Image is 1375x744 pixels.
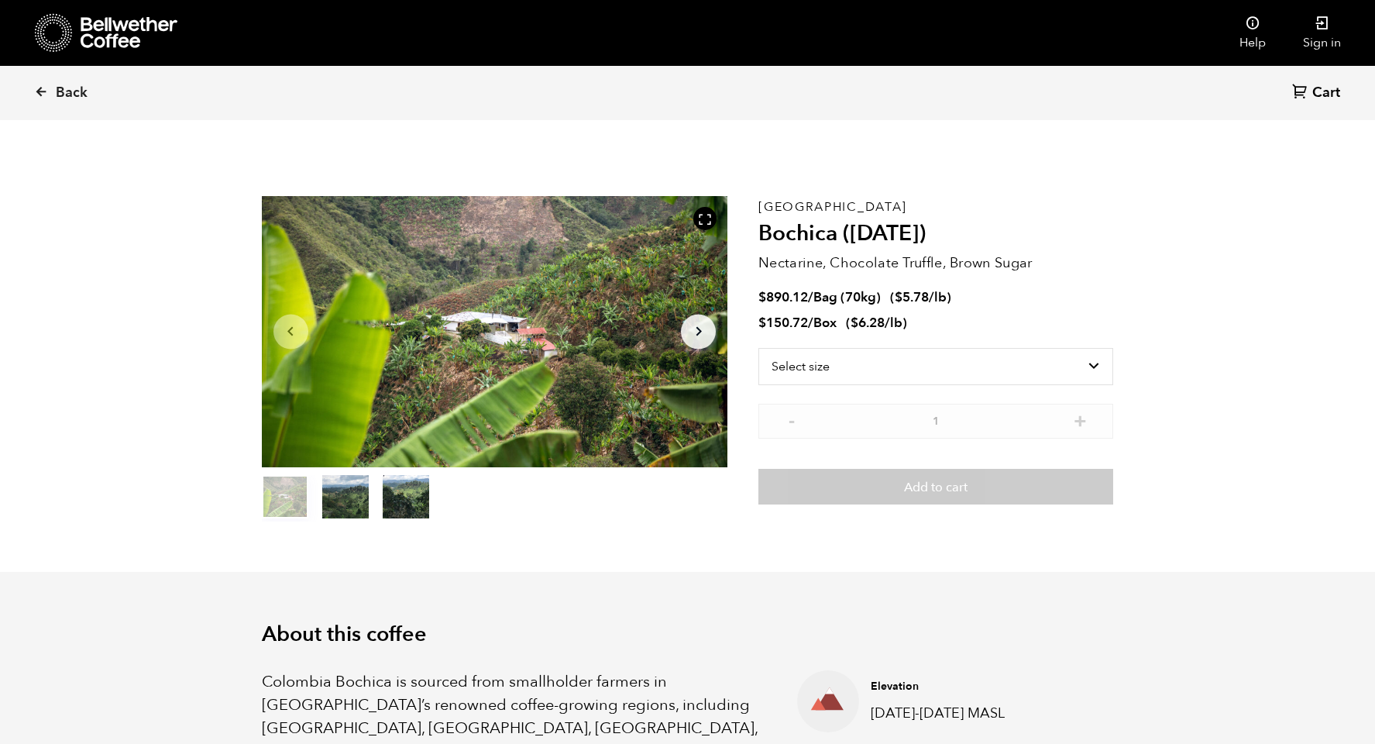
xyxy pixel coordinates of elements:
button: - [782,412,801,427]
p: Nectarine, Chocolate Truffle, Brown Sugar [758,253,1113,274]
span: $ [758,314,766,332]
span: /lb [885,314,902,332]
span: $ [758,288,766,306]
h2: Bochica ([DATE]) [758,221,1113,247]
span: $ [851,314,858,332]
span: Box [813,314,837,332]
span: / [808,288,813,306]
a: Cart [1292,83,1344,104]
span: Bag (70kg) [813,288,881,306]
button: + [1071,412,1090,427]
span: /lb [929,288,947,306]
h2: About this coffee [262,622,1114,647]
span: / [808,314,813,332]
bdi: 6.28 [851,314,885,332]
bdi: 5.78 [895,288,929,306]
span: ( ) [890,288,951,306]
span: Cart [1312,84,1340,102]
h4: Elevation [871,679,1018,694]
button: Add to cart [758,469,1113,505]
span: ( ) [846,314,907,332]
bdi: 890.12 [758,288,808,306]
span: Back [56,84,88,102]
p: [DATE]-[DATE] MASL [871,703,1018,724]
span: $ [895,288,902,306]
bdi: 150.72 [758,314,808,332]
